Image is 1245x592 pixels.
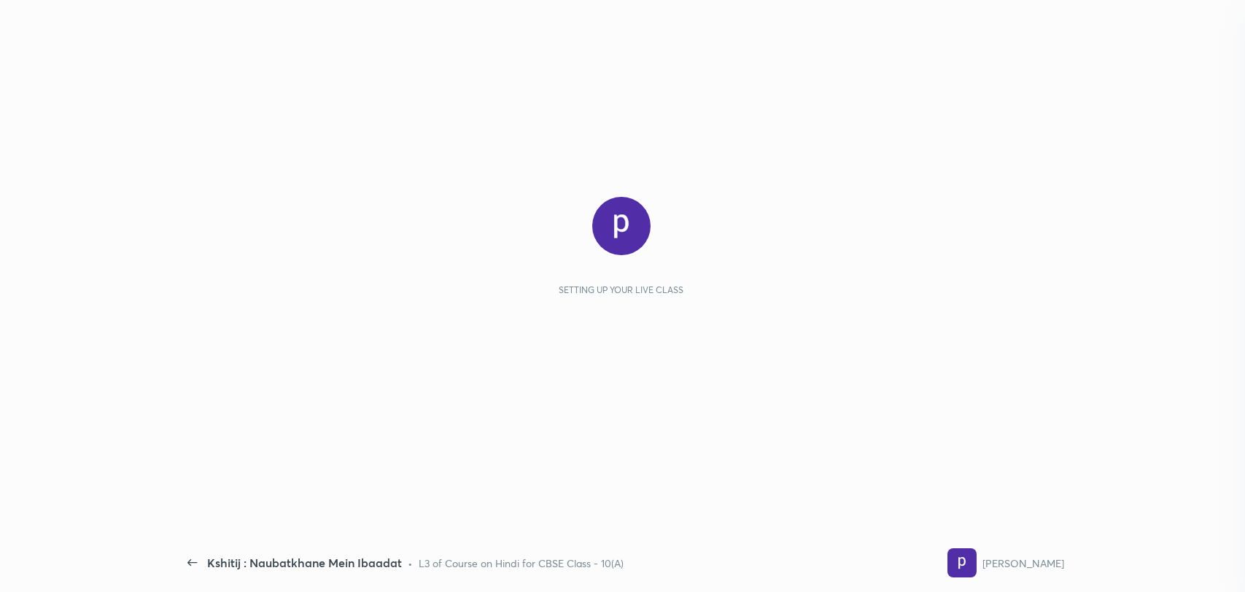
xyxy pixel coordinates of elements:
div: L3 of Course on Hindi for CBSE Class - 10(A) [419,556,624,571]
div: [PERSON_NAME] [982,556,1064,571]
div: • [408,556,413,571]
div: Setting up your live class [559,284,683,295]
img: fe5e615f634848a0bdba5bb5a11f7c54.82354728_3 [947,548,977,577]
img: fe5e615f634848a0bdba5bb5a11f7c54.82354728_3 [592,197,651,255]
div: Kshitij : Naubatkhane Mein Ibaadat [207,554,402,572]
